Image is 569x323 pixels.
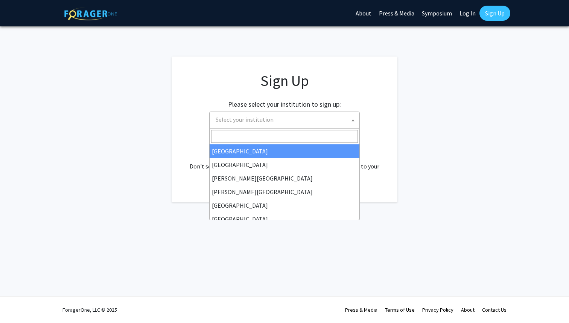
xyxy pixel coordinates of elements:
[64,7,117,20] img: ForagerOne Logo
[187,144,382,180] div: Already have an account? . Don't see your institution? about bringing ForagerOne to your institut...
[210,144,359,158] li: [GEOGRAPHIC_DATA]
[228,100,341,109] h2: Please select your institution to sign up:
[345,306,377,313] a: Press & Media
[210,158,359,171] li: [GEOGRAPHIC_DATA]
[479,6,510,21] a: Sign Up
[6,289,32,317] iframe: Chat
[210,212,359,226] li: [GEOGRAPHIC_DATA]
[211,130,358,143] input: Search
[213,112,359,127] span: Select your institution
[210,185,359,199] li: [PERSON_NAME][GEOGRAPHIC_DATA]
[210,199,359,212] li: [GEOGRAPHIC_DATA]
[422,306,453,313] a: Privacy Policy
[461,306,475,313] a: About
[216,116,274,123] span: Select your institution
[62,297,117,323] div: ForagerOne, LLC © 2025
[482,306,507,313] a: Contact Us
[385,306,415,313] a: Terms of Use
[187,72,382,90] h1: Sign Up
[210,171,359,185] li: [PERSON_NAME][GEOGRAPHIC_DATA]
[209,112,360,129] span: Select your institution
